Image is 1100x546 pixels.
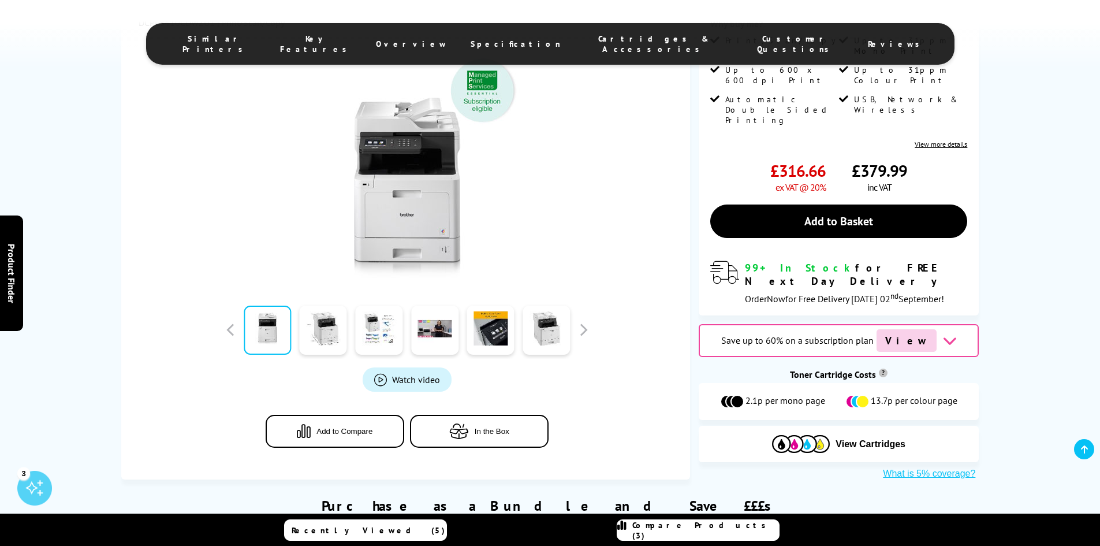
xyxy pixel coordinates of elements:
[772,435,830,453] img: Cartridges
[471,39,561,49] span: Specification
[767,293,785,304] span: Now
[854,94,965,115] span: USB, Network & Wireless
[721,335,874,346] span: Save up to 60% on a subscription plan
[879,468,979,480] button: What is 5% coverage?
[879,369,888,377] sup: Cost per page
[280,34,353,54] span: Key Features
[392,374,440,385] span: Watch video
[475,427,509,436] span: In the Box
[745,261,967,288] div: for FREE Next Day Delivery
[747,34,844,54] span: Customer Questions
[584,34,724,54] span: Cartridges & Accessories
[175,34,258,54] span: Similar Printers
[292,525,445,536] span: Recently Viewed (5)
[725,65,836,86] span: Up to 600 x 600 dpi Print
[854,65,965,86] span: Up to 31ppm Colour Print
[17,467,30,480] div: 3
[284,519,447,541] a: Recently Viewed (5)
[852,160,907,181] span: £379.99
[707,434,970,454] button: View Cartridges
[410,415,549,448] button: In the Box
[294,51,520,278] img: Brother DCP-L8410CDW
[915,140,967,148] a: View more details
[745,261,855,274] span: 99+ In Stock
[363,367,452,392] a: Product_All_Videos
[725,94,836,125] span: Automatic Double Sided Printing
[710,261,967,304] div: modal_delivery
[266,415,404,448] button: Add to Compare
[710,205,967,238] a: Add to Basket
[871,395,957,408] span: 13.7p per colour page
[376,39,448,49] span: Overview
[632,520,779,541] span: Compare Products (3)
[617,519,780,541] a: Compare Products (3)
[890,291,898,301] sup: nd
[775,181,826,193] span: ex VAT @ 20%
[745,395,825,408] span: 2.1p per mono page
[836,439,905,450] span: View Cartridges
[699,369,979,380] div: Toner Cartridge Costs
[770,160,826,181] span: £316.66
[745,293,944,304] span: Order for Free Delivery [DATE] 02 September!
[316,427,372,436] span: Add to Compare
[6,243,17,303] span: Product Finder
[877,329,937,352] span: View
[868,39,926,49] span: Reviews
[121,480,979,535] div: Purchase as a Bundle and Save £££s
[867,181,892,193] span: inc VAT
